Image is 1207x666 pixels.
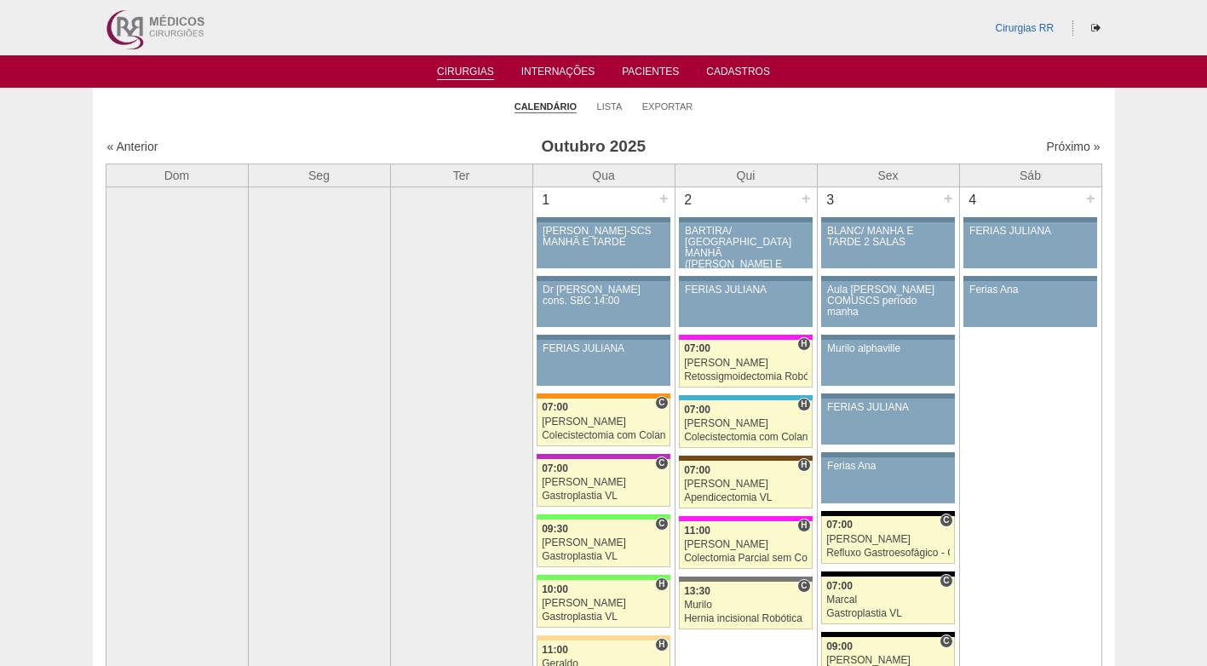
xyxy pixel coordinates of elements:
[963,222,1096,268] a: FERIAS JULIANA
[542,401,568,413] span: 07:00
[684,613,808,624] div: Hernia incisional Robótica
[542,416,665,428] div: [PERSON_NAME]
[797,519,810,532] span: Hospital
[655,456,668,470] span: Consultório
[679,276,812,281] div: Key: Aviso
[685,284,807,296] div: FERIAS JULIANA
[684,464,710,476] span: 07:00
[684,600,808,611] div: Murilo
[521,66,595,83] a: Internações
[826,519,853,531] span: 07:00
[821,281,954,327] a: Aula [PERSON_NAME] COMUSCS período manha
[107,140,158,153] a: « Anterior
[679,222,812,268] a: BARTIRA/ [GEOGRAPHIC_DATA] MANHÃ ([PERSON_NAME] E ANA)/ SANTA JOANA -TARDE
[826,548,950,559] div: Refluxo Gastroesofágico - Cirurgia VL
[597,100,623,112] a: Lista
[542,583,568,595] span: 10:00
[684,525,710,537] span: 11:00
[684,492,808,503] div: Apendicectomia VL
[685,226,807,293] div: BARTIRA/ [GEOGRAPHIC_DATA] MANHÃ ([PERSON_NAME] E ANA)/ SANTA JOANA -TARDE
[940,574,952,588] span: Consultório
[821,457,954,503] a: Ferias Ana
[679,582,812,629] a: C 13:30 Murilo Hernia incisional Robótica
[684,432,808,443] div: Colecistectomia com Colangiografia VL
[537,335,670,340] div: Key: Aviso
[437,66,494,80] a: Cirurgias
[543,343,664,354] div: FERIAS JULIANA
[248,164,390,187] th: Seg
[821,632,954,637] div: Key: Blanc
[542,598,665,609] div: [PERSON_NAME]
[969,226,1091,237] div: FERIAS JULIANA
[821,399,954,445] a: FERIAS JULIANA
[959,164,1101,187] th: Sáb
[537,459,670,507] a: C 07:00 [PERSON_NAME] Gastroplastia VL
[390,164,532,187] th: Ter
[797,579,810,593] span: Consultório
[537,514,670,520] div: Key: Brasil
[826,608,950,619] div: Gastroplastia VL
[821,335,954,340] div: Key: Aviso
[679,461,812,508] a: H 07:00 [PERSON_NAME] Apendicectomia VL
[679,395,812,400] div: Key: Neomater
[537,520,670,567] a: C 09:30 [PERSON_NAME] Gastroplastia VL
[963,217,1096,222] div: Key: Aviso
[684,371,808,382] div: Retossigmoidectomia Robótica
[827,284,949,319] div: Aula [PERSON_NAME] COMUSCS período manha
[817,164,959,187] th: Sex
[818,187,844,213] div: 3
[622,66,679,83] a: Pacientes
[537,454,670,459] div: Key: Maria Braido
[543,226,664,248] div: [PERSON_NAME]-SCS MANHÃ E TARDE
[684,418,808,429] div: [PERSON_NAME]
[514,100,577,113] a: Calendário
[537,222,670,268] a: [PERSON_NAME]-SCS MANHÃ E TARDE
[542,611,665,623] div: Gastroplastia VL
[826,655,950,666] div: [PERSON_NAME]
[537,276,670,281] div: Key: Aviso
[533,187,560,213] div: 1
[532,164,675,187] th: Qua
[655,517,668,531] span: Consultório
[821,222,954,268] a: BLANC/ MANHÃ E TARDE 2 SALAS
[543,284,664,307] div: Dr [PERSON_NAME] cons. SBC 14:00
[542,477,665,488] div: [PERSON_NAME]
[821,571,954,577] div: Key: Blanc
[684,539,808,550] div: [PERSON_NAME]
[827,402,949,413] div: FERIAS JULIANA
[821,516,954,564] a: C 07:00 [PERSON_NAME] Refluxo Gastroesofágico - Cirurgia VL
[821,340,954,386] a: Murilo alphaville
[542,462,568,474] span: 07:00
[679,335,812,340] div: Key: Pro Matre
[642,100,693,112] a: Exportar
[542,523,568,535] span: 09:30
[679,516,812,521] div: Key: Pro Matre
[821,276,954,281] div: Key: Aviso
[797,398,810,411] span: Hospital
[106,164,248,187] th: Dom
[827,343,949,354] div: Murilo alphaville
[821,217,954,222] div: Key: Aviso
[797,337,810,351] span: Hospital
[827,461,949,472] div: Ferias Ana
[679,456,812,461] div: Key: Santa Joana
[1091,23,1101,33] i: Sair
[940,634,952,648] span: Consultório
[675,164,817,187] th: Qui
[684,342,710,354] span: 07:00
[679,281,812,327] a: FERIAS JULIANA
[542,491,665,502] div: Gastroplastia VL
[799,187,813,210] div: +
[821,393,954,399] div: Key: Aviso
[995,22,1054,34] a: Cirurgias RR
[679,577,812,582] div: Key: Santa Catarina
[684,479,808,490] div: [PERSON_NAME]
[963,276,1096,281] div: Key: Aviso
[537,340,670,386] a: FERIAS JULIANA
[679,340,812,388] a: H 07:00 [PERSON_NAME] Retossigmoidectomia Robótica
[679,400,812,448] a: H 07:00 [PERSON_NAME] Colecistectomia com Colangiografia VL
[542,551,665,562] div: Gastroplastia VL
[655,577,668,591] span: Hospital
[1046,140,1100,153] a: Próximo »
[960,187,986,213] div: 4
